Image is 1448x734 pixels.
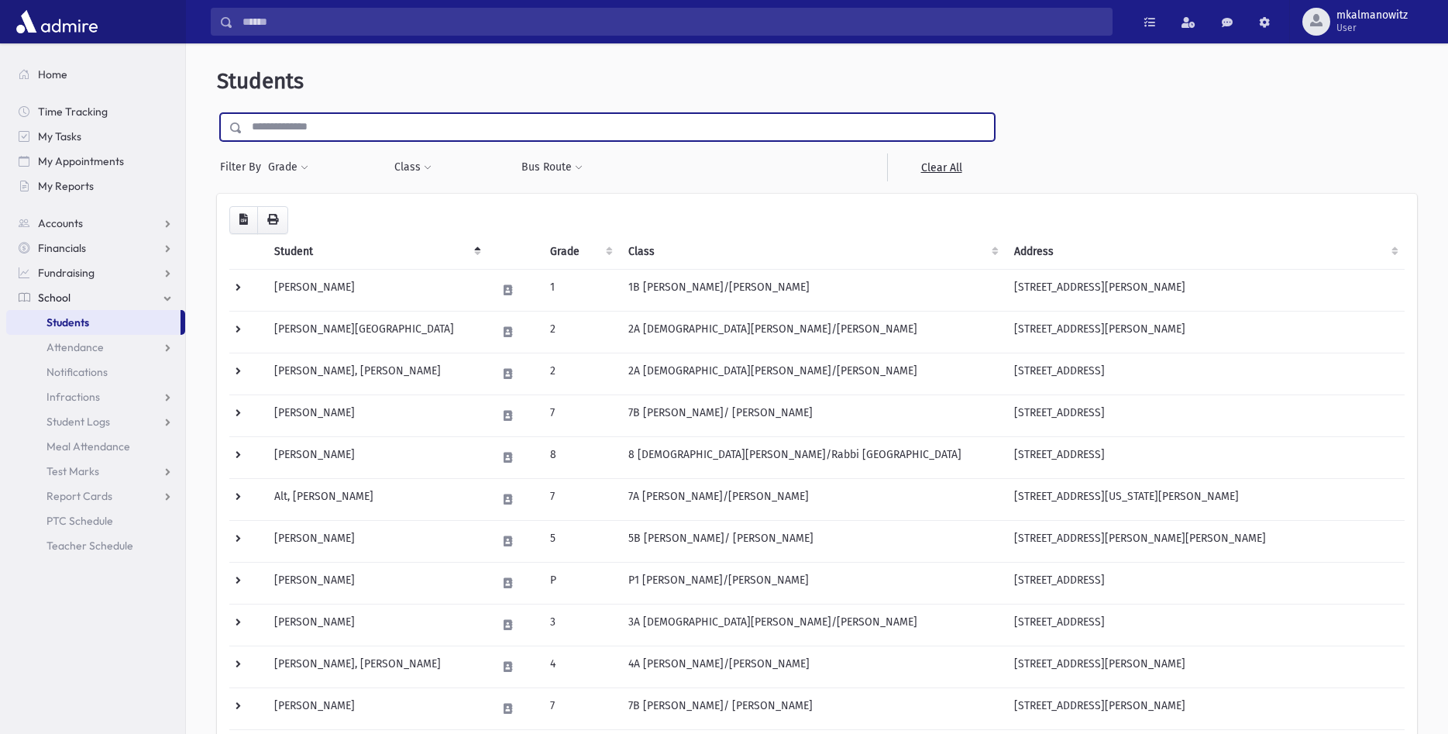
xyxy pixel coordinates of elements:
[265,646,487,687] td: [PERSON_NAME], [PERSON_NAME]
[1005,478,1405,520] td: [STREET_ADDRESS][US_STATE][PERSON_NAME]
[46,315,89,329] span: Students
[265,353,487,395] td: [PERSON_NAME], [PERSON_NAME]
[265,395,487,436] td: [PERSON_NAME]
[6,459,185,484] a: Test Marks
[619,395,1005,436] td: 7B [PERSON_NAME]/ [PERSON_NAME]
[38,105,108,119] span: Time Tracking
[887,153,995,181] a: Clear All
[1005,353,1405,395] td: [STREET_ADDRESS]
[6,124,185,149] a: My Tasks
[541,687,619,729] td: 7
[541,269,619,311] td: 1
[38,179,94,193] span: My Reports
[265,478,487,520] td: Alt, [PERSON_NAME]
[6,211,185,236] a: Accounts
[394,153,432,181] button: Class
[619,311,1005,353] td: 2A [DEMOGRAPHIC_DATA][PERSON_NAME]/[PERSON_NAME]
[541,436,619,478] td: 8
[6,533,185,558] a: Teacher Schedule
[6,360,185,384] a: Notifications
[6,236,185,260] a: Financials
[6,260,185,285] a: Fundraising
[229,206,258,234] button: CSV
[1005,395,1405,436] td: [STREET_ADDRESS]
[619,269,1005,311] td: 1B [PERSON_NAME]/[PERSON_NAME]
[541,395,619,436] td: 7
[619,478,1005,520] td: 7A [PERSON_NAME]/[PERSON_NAME]
[265,520,487,562] td: [PERSON_NAME]
[6,434,185,459] a: Meal Attendance
[38,154,124,168] span: My Appointments
[1005,646,1405,687] td: [STREET_ADDRESS][PERSON_NAME]
[6,409,185,434] a: Student Logs
[220,159,267,175] span: Filter By
[541,234,619,270] th: Grade: activate to sort column ascending
[267,153,309,181] button: Grade
[1005,269,1405,311] td: [STREET_ADDRESS][PERSON_NAME]
[619,436,1005,478] td: 8 [DEMOGRAPHIC_DATA][PERSON_NAME]/Rabbi [GEOGRAPHIC_DATA]
[265,311,487,353] td: [PERSON_NAME][GEOGRAPHIC_DATA]
[38,129,81,143] span: My Tasks
[46,439,130,453] span: Meal Attendance
[1005,687,1405,729] td: [STREET_ADDRESS][PERSON_NAME]
[46,390,100,404] span: Infractions
[541,353,619,395] td: 2
[1005,604,1405,646] td: [STREET_ADDRESS]
[46,464,99,478] span: Test Marks
[38,241,86,255] span: Financials
[1336,22,1408,34] span: User
[6,99,185,124] a: Time Tracking
[6,149,185,174] a: My Appointments
[257,206,288,234] button: Print
[6,285,185,310] a: School
[541,646,619,687] td: 4
[217,68,304,94] span: Students
[38,266,95,280] span: Fundraising
[619,520,1005,562] td: 5B [PERSON_NAME]/ [PERSON_NAME]
[1336,9,1408,22] span: mkalmanowitz
[541,562,619,604] td: P
[12,6,101,37] img: AdmirePro
[1005,520,1405,562] td: [STREET_ADDRESS][PERSON_NAME][PERSON_NAME]
[619,562,1005,604] td: P1 [PERSON_NAME]/[PERSON_NAME]
[265,234,487,270] th: Student: activate to sort column descending
[38,291,71,305] span: School
[46,415,110,429] span: Student Logs
[619,234,1005,270] th: Class: activate to sort column ascending
[46,539,133,553] span: Teacher Schedule
[38,67,67,81] span: Home
[541,478,619,520] td: 7
[541,520,619,562] td: 5
[6,335,185,360] a: Attendance
[1005,234,1405,270] th: Address: activate to sort column ascending
[1005,311,1405,353] td: [STREET_ADDRESS][PERSON_NAME]
[541,311,619,353] td: 2
[265,604,487,646] td: [PERSON_NAME]
[233,8,1112,36] input: Search
[6,484,185,508] a: Report Cards
[6,310,181,335] a: Students
[265,562,487,604] td: [PERSON_NAME]
[6,508,185,533] a: PTC Schedule
[6,62,185,87] a: Home
[541,604,619,646] td: 3
[46,514,113,528] span: PTC Schedule
[619,687,1005,729] td: 7B [PERSON_NAME]/ [PERSON_NAME]
[265,269,487,311] td: [PERSON_NAME]
[265,436,487,478] td: [PERSON_NAME]
[619,604,1005,646] td: 3A [DEMOGRAPHIC_DATA][PERSON_NAME]/[PERSON_NAME]
[6,384,185,409] a: Infractions
[6,174,185,198] a: My Reports
[46,489,112,503] span: Report Cards
[521,153,583,181] button: Bus Route
[619,646,1005,687] td: 4A [PERSON_NAME]/[PERSON_NAME]
[38,216,83,230] span: Accounts
[265,687,487,729] td: [PERSON_NAME]
[1005,436,1405,478] td: [STREET_ADDRESS]
[46,365,108,379] span: Notifications
[619,353,1005,395] td: 2A [DEMOGRAPHIC_DATA][PERSON_NAME]/[PERSON_NAME]
[1005,562,1405,604] td: [STREET_ADDRESS]
[46,340,104,354] span: Attendance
